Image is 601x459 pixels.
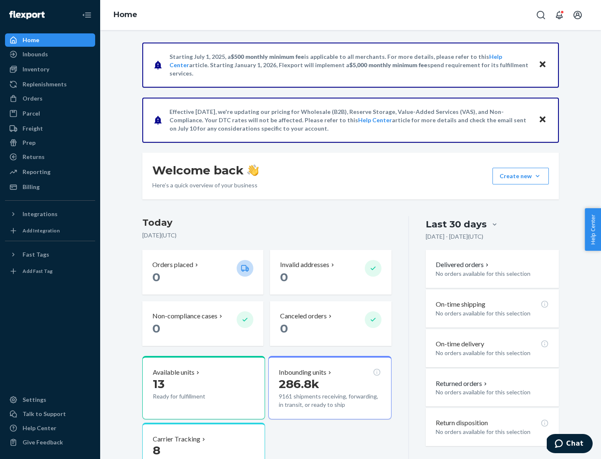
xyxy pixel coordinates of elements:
a: Add Fast Tag [5,265,95,278]
span: 8 [153,443,160,457]
div: Add Fast Tag [23,267,53,275]
span: 0 [280,321,288,335]
div: Talk to Support [23,410,66,418]
a: Returns [5,150,95,164]
span: 0 [152,270,160,284]
button: Open account menu [569,7,586,23]
button: Open notifications [551,7,568,23]
button: Invalid addresses 0 [270,250,391,295]
a: Replenishments [5,78,95,91]
a: Prep [5,136,95,149]
button: Help Center [585,208,601,251]
div: Help Center [23,424,56,432]
p: On-time shipping [436,300,485,309]
button: Available units13Ready for fulfillment [142,356,265,419]
span: 0 [280,270,288,284]
p: No orders available for this selection [436,270,549,278]
p: No orders available for this selection [436,349,549,357]
button: Delivered orders [436,260,490,270]
div: Settings [23,396,46,404]
span: 13 [153,377,164,391]
div: Freight [23,124,43,133]
p: No orders available for this selection [436,428,549,436]
a: Inventory [5,63,95,76]
p: Return disposition [436,418,488,428]
button: Fast Tags [5,248,95,261]
a: Home [5,33,95,47]
div: Integrations [23,210,58,218]
p: 9161 shipments receiving, forwarding, in transit, or ready to ship [279,392,381,409]
button: Orders placed 0 [142,250,263,295]
p: Canceled orders [280,311,327,321]
ol: breadcrumbs [107,3,144,27]
div: Inventory [23,65,49,73]
span: $5,000 monthly minimum fee [349,61,427,68]
h3: Today [142,216,391,229]
div: Orders [23,94,43,103]
div: Fast Tags [23,250,49,259]
p: Non-compliance cases [152,311,217,321]
p: Orders placed [152,260,193,270]
a: Orders [5,92,95,105]
a: Reporting [5,165,95,179]
p: Here’s a quick overview of your business [152,181,259,189]
span: 0 [152,321,160,335]
button: Returned orders [436,379,489,388]
p: No orders available for this selection [436,388,549,396]
button: Create new [492,168,549,184]
a: Billing [5,180,95,194]
p: Inbounding units [279,368,326,377]
div: Last 30 days [426,218,487,231]
p: Carrier Tracking [153,434,200,444]
p: No orders available for this selection [436,309,549,318]
a: Help Center [358,116,392,124]
p: [DATE] - [DATE] ( UTC ) [426,232,483,241]
div: Replenishments [23,80,67,88]
p: [DATE] ( UTC ) [142,231,391,240]
div: Billing [23,183,40,191]
span: $500 monthly minimum fee [231,53,304,60]
button: Close Navigation [78,7,95,23]
div: Home [23,36,39,44]
p: On-time delivery [436,339,484,349]
p: Effective [DATE], we're updating our pricing for Wholesale (B2B), Reserve Storage, Value-Added Se... [169,108,530,133]
div: Prep [23,139,35,147]
button: Non-compliance cases 0 [142,301,263,346]
p: Invalid addresses [280,260,329,270]
p: Available units [153,368,194,377]
p: Ready for fulfillment [153,392,230,401]
h1: Welcome back [152,163,259,178]
a: Inbounds [5,48,95,61]
button: Integrations [5,207,95,221]
div: Reporting [23,168,51,176]
button: Close [537,59,548,71]
img: hand-wave emoji [247,164,259,176]
button: Talk to Support [5,407,95,421]
button: Canceled orders 0 [270,301,391,346]
button: Give Feedback [5,436,95,449]
div: Parcel [23,109,40,118]
div: Inbounds [23,50,48,58]
button: Inbounding units286.8k9161 shipments receiving, forwarding, in transit, or ready to ship [268,356,391,419]
span: 286.8k [279,377,319,391]
a: Home [114,10,137,19]
iframe: Opens a widget where you can chat to one of our agents [547,434,593,455]
div: Give Feedback [23,438,63,446]
a: Freight [5,122,95,135]
img: Flexport logo [9,11,45,19]
a: Parcel [5,107,95,120]
p: Starting July 1, 2025, a is applicable to all merchants. For more details, please refer to this a... [169,53,530,78]
button: Close [537,114,548,126]
a: Settings [5,393,95,406]
a: Add Integration [5,224,95,237]
div: Add Integration [23,227,60,234]
div: Returns [23,153,45,161]
a: Help Center [5,421,95,435]
button: Open Search Box [533,7,549,23]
